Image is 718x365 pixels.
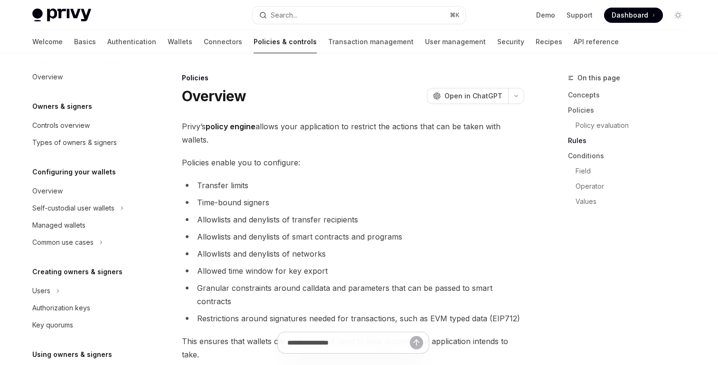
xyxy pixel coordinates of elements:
span: Policies enable you to configure: [182,156,524,169]
li: Transfer limits [182,179,524,192]
a: Connectors [204,30,242,53]
div: Search... [271,10,297,21]
button: Toggle Self-custodial user wallets section [25,200,146,217]
li: Allowlists and denylists of smart contracts and programs [182,230,524,243]
a: Controls overview [25,117,146,134]
a: Demo [536,10,555,20]
a: Policies [568,103,693,118]
span: Privy’s allows your application to restrict the actions that can be taken with wallets. [182,120,524,146]
a: User management [425,30,486,53]
img: light logo [32,9,91,22]
a: Support [567,10,593,20]
a: Concepts [568,87,693,103]
a: Dashboard [604,8,663,23]
h5: Configuring your wallets [32,166,116,178]
div: Types of owners & signers [32,137,117,148]
a: Wallets [168,30,192,53]
li: Restrictions around signatures needed for transactions, such as EVM typed data (EIP712) [182,312,524,325]
div: Managed wallets [32,220,85,231]
a: Overview [25,68,146,86]
div: Overview [32,185,63,197]
a: Policies & controls [254,30,317,53]
h5: Using owners & signers [32,349,112,360]
div: Users [32,285,50,297]
li: Granular constraints around calldata and parameters that can be passed to smart contracts [182,281,524,308]
h5: Creating owners & signers [32,266,123,278]
a: API reference [574,30,619,53]
a: Overview [25,182,146,200]
a: Policy evaluation [568,118,693,133]
a: Basics [74,30,96,53]
h1: Overview [182,87,246,105]
h5: Owners & signers [32,101,92,112]
span: Open in ChatGPT [444,91,502,101]
a: Transaction management [328,30,414,53]
a: Authorization keys [25,299,146,317]
span: ⌘ K [450,11,460,19]
a: Values [568,194,693,209]
div: Self-custodial user wallets [32,202,114,214]
a: Welcome [32,30,63,53]
div: Policies [182,73,524,83]
a: Managed wallets [25,217,146,234]
strong: policy engine [206,122,255,131]
button: Send message [410,336,423,349]
div: Key quorums [32,319,73,331]
li: Allowlists and denylists of networks [182,247,524,260]
a: Field [568,163,693,179]
a: Authentication [107,30,156,53]
div: Authorization keys [32,302,90,314]
a: Recipes [536,30,562,53]
a: Types of owners & signers [25,134,146,151]
a: Conditions [568,148,693,163]
li: Allowed time window for key export [182,264,524,278]
button: Open in ChatGPT [427,88,508,104]
input: Ask a question... [287,332,410,353]
div: Overview [32,71,63,83]
span: On this page [577,72,620,84]
a: Security [497,30,524,53]
li: Time-bound signers [182,196,524,209]
span: Dashboard [612,10,648,20]
a: Operator [568,179,693,194]
a: Rules [568,133,693,148]
a: Key quorums [25,317,146,334]
button: Toggle Users section [25,282,146,299]
button: Open search [253,7,465,24]
div: Controls overview [32,120,90,131]
div: Common use cases [32,237,94,248]
li: Allowlists and denylists of transfer recipients [182,213,524,226]
button: Toggle dark mode [671,8,686,23]
button: Toggle Common use cases section [25,234,146,251]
